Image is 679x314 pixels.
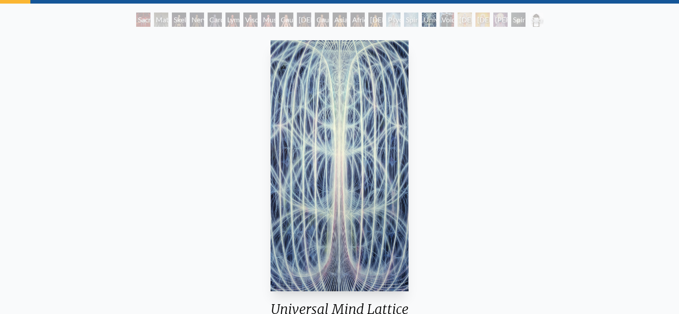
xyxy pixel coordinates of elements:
div: Muscle System [261,13,275,27]
div: Spiritual Energy System [404,13,418,27]
div: Universal Mind Lattice [422,13,436,27]
div: [PERSON_NAME] [493,13,508,27]
div: [DEMOGRAPHIC_DATA] Woman [368,13,383,27]
div: [DEMOGRAPHIC_DATA] [458,13,472,27]
div: African Man [350,13,365,27]
div: Skeletal System [172,13,186,27]
div: Caucasian Man [315,13,329,27]
div: Asian Man [333,13,347,27]
div: [DEMOGRAPHIC_DATA] Woman [297,13,311,27]
div: Lymphatic System [225,13,240,27]
div: Material World [154,13,168,27]
div: Sacred Mirrors Frame [529,13,543,27]
div: Caucasian Woman [279,13,293,27]
div: Spiritual World [511,13,525,27]
div: Viscera [243,13,258,27]
div: Cardiovascular System [208,13,222,27]
img: 16-Universal-Mind-Lattice-1981-Alex-Grey-watermarked.jpg [271,40,408,291]
div: Sacred Mirrors Room, [GEOGRAPHIC_DATA] [136,13,150,27]
div: Psychic Energy System [386,13,400,27]
div: [DEMOGRAPHIC_DATA] [475,13,490,27]
div: Void Clear Light [440,13,454,27]
div: Nervous System [190,13,204,27]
